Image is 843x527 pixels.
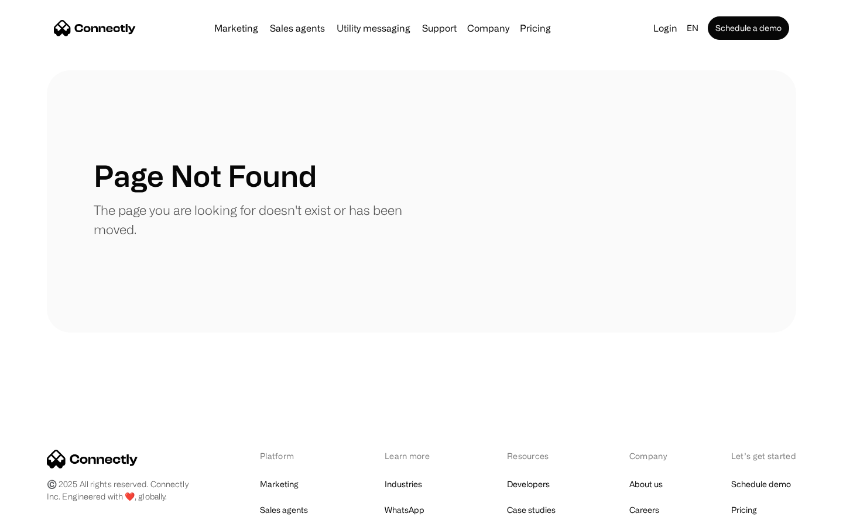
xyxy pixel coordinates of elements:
[23,507,70,523] ul: Language list
[629,450,670,462] div: Company
[385,450,446,462] div: Learn more
[94,200,421,239] p: The page you are looking for doesn't exist or has been moved.
[94,158,317,193] h1: Page Not Found
[260,476,299,492] a: Marketing
[629,476,663,492] a: About us
[385,476,422,492] a: Industries
[260,502,308,518] a: Sales agents
[708,16,789,40] a: Schedule a demo
[649,20,682,36] a: Login
[507,502,556,518] a: Case studies
[332,23,415,33] a: Utility messaging
[507,450,568,462] div: Resources
[731,476,791,492] a: Schedule demo
[210,23,263,33] a: Marketing
[385,502,424,518] a: WhatsApp
[260,450,324,462] div: Platform
[629,502,659,518] a: Careers
[731,502,757,518] a: Pricing
[507,476,550,492] a: Developers
[265,23,330,33] a: Sales agents
[12,505,70,523] aside: Language selected: English
[731,450,796,462] div: Let’s get started
[467,20,509,36] div: Company
[687,20,698,36] div: en
[417,23,461,33] a: Support
[515,23,556,33] a: Pricing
